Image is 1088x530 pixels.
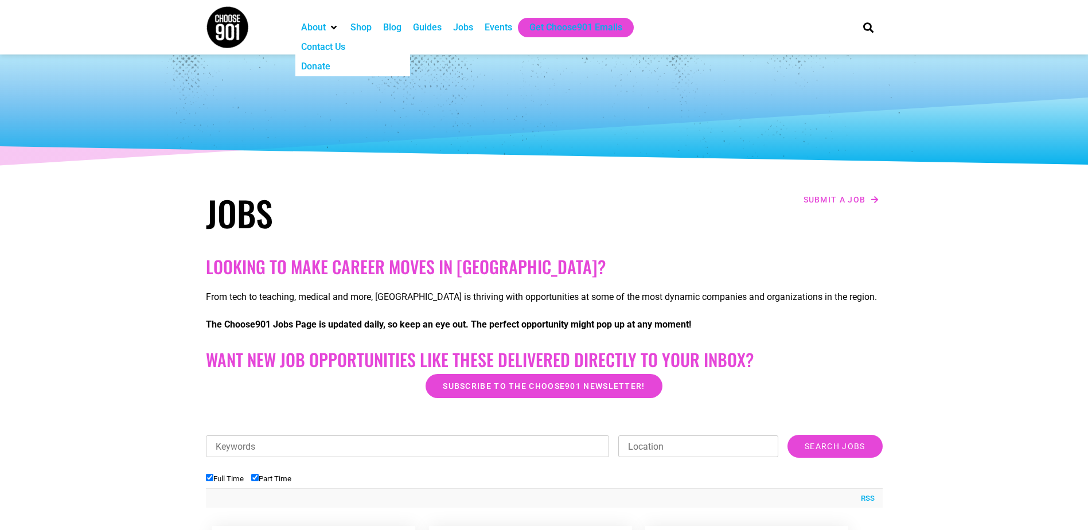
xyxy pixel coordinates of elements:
a: Guides [413,21,442,34]
span: Subscribe to the Choose901 newsletter! [443,382,645,390]
a: Shop [350,21,372,34]
input: Keywords [206,435,610,457]
input: Full Time [206,474,213,481]
label: Full Time [206,474,244,483]
h1: Jobs [206,192,539,233]
h2: Want New Job Opportunities like these Delivered Directly to your Inbox? [206,349,883,370]
nav: Main nav [295,18,844,37]
a: Submit a job [800,192,883,207]
h2: Looking to make career moves in [GEOGRAPHIC_DATA]? [206,256,883,277]
a: Get Choose901 Emails [529,21,622,34]
a: Donate [301,60,330,73]
a: Blog [383,21,401,34]
a: Subscribe to the Choose901 newsletter! [426,374,662,398]
a: About [301,21,326,34]
label: Part Time [251,474,291,483]
input: Search Jobs [787,435,882,458]
p: From tech to teaching, medical and more, [GEOGRAPHIC_DATA] is thriving with opportunities at some... [206,290,883,304]
input: Part Time [251,474,259,481]
div: Search [859,18,878,37]
div: About [295,18,345,37]
a: Events [485,21,512,34]
input: Location [618,435,778,457]
a: Contact Us [301,40,345,54]
strong: The Choose901 Jobs Page is updated daily, so keep an eye out. The perfect opportunity might pop u... [206,319,691,330]
a: Jobs [453,21,473,34]
span: Submit a job [804,196,866,204]
a: RSS [855,493,875,504]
